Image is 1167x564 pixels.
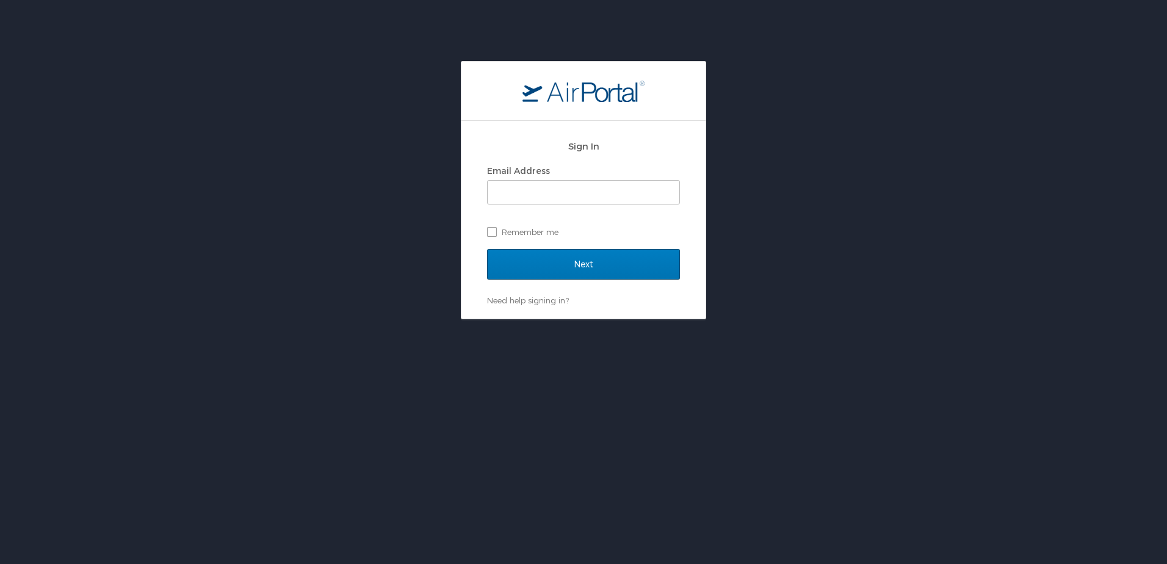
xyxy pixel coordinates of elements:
h2: Sign In [487,139,680,153]
label: Email Address [487,165,550,176]
img: logo [522,80,645,102]
a: Need help signing in? [487,295,569,305]
input: Next [487,249,680,280]
label: Remember me [487,223,680,241]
